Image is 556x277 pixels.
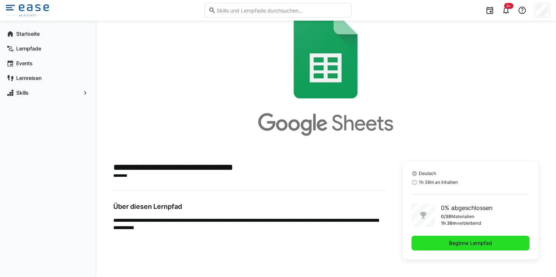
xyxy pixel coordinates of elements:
[448,239,493,247] span: Beginne Lernpfad
[441,214,451,220] p: 0/38
[506,4,511,8] span: 9+
[451,214,474,220] p: Materialien
[441,203,492,212] p: 0% abgeschlossen
[441,220,457,226] p: 1h 36m
[457,220,481,226] p: verbleibend
[419,171,436,176] span: Deutsch
[411,236,530,250] button: Beginne Lernpfad
[216,7,347,14] input: Skills und Lernpfade durchsuchen…
[419,179,458,185] span: 1h 36m an Inhalten
[113,203,385,211] h3: Über diesen Lernpfad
